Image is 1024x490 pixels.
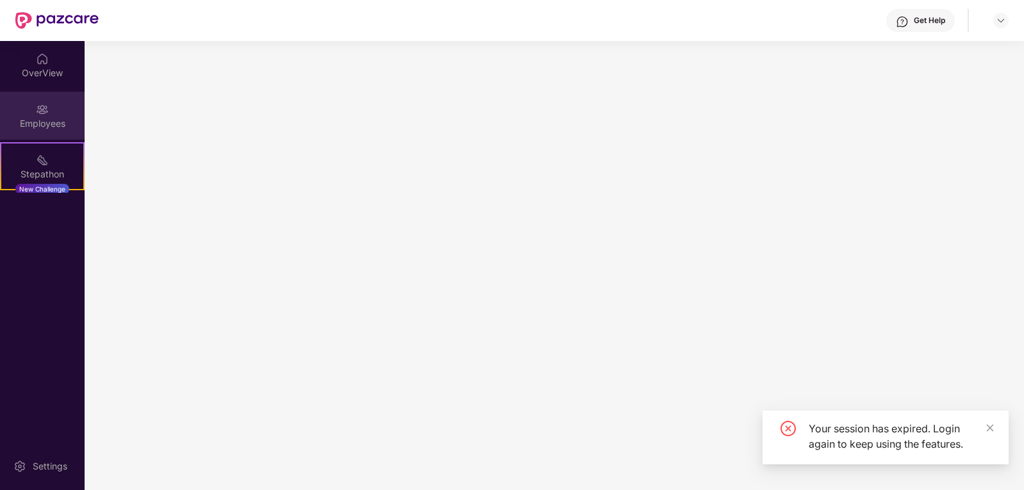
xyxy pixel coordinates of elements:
[1,168,83,181] div: Stepathon
[896,15,909,28] img: svg+xml;base64,PHN2ZyBpZD0iSGVscC0zMngzMiIgeG1sbnM9Imh0dHA6Ly93d3cudzMub3JnLzIwMDAvc3ZnIiB3aWR0aD...
[809,421,993,452] div: Your session has expired. Login again to keep using the features.
[36,154,49,167] img: svg+xml;base64,PHN2ZyB4bWxucz0iaHR0cDovL3d3dy53My5vcmcvMjAwMC9zdmciIHdpZHRoPSIyMSIgaGVpZ2h0PSIyMC...
[15,12,99,29] img: New Pazcare Logo
[29,460,71,473] div: Settings
[36,103,49,116] img: svg+xml;base64,PHN2ZyBpZD0iRW1wbG95ZWVzIiB4bWxucz0iaHR0cDovL3d3dy53My5vcmcvMjAwMC9zdmciIHdpZHRoPS...
[780,421,796,436] span: close-circle
[13,460,26,473] img: svg+xml;base64,PHN2ZyBpZD0iU2V0dGluZy0yMHgyMCIgeG1sbnM9Imh0dHA6Ly93d3cudzMub3JnLzIwMDAvc3ZnIiB3aW...
[36,53,49,65] img: svg+xml;base64,PHN2ZyBpZD0iSG9tZSIgeG1sbnM9Imh0dHA6Ly93d3cudzMub3JnLzIwMDAvc3ZnIiB3aWR0aD0iMjAiIG...
[996,15,1006,26] img: svg+xml;base64,PHN2ZyBpZD0iRHJvcGRvd24tMzJ4MzIiIHhtbG5zPSJodHRwOi8vd3d3LnczLm9yZy8yMDAwL3N2ZyIgd2...
[986,423,995,432] span: close
[15,184,69,194] div: New Challenge
[914,15,945,26] div: Get Help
